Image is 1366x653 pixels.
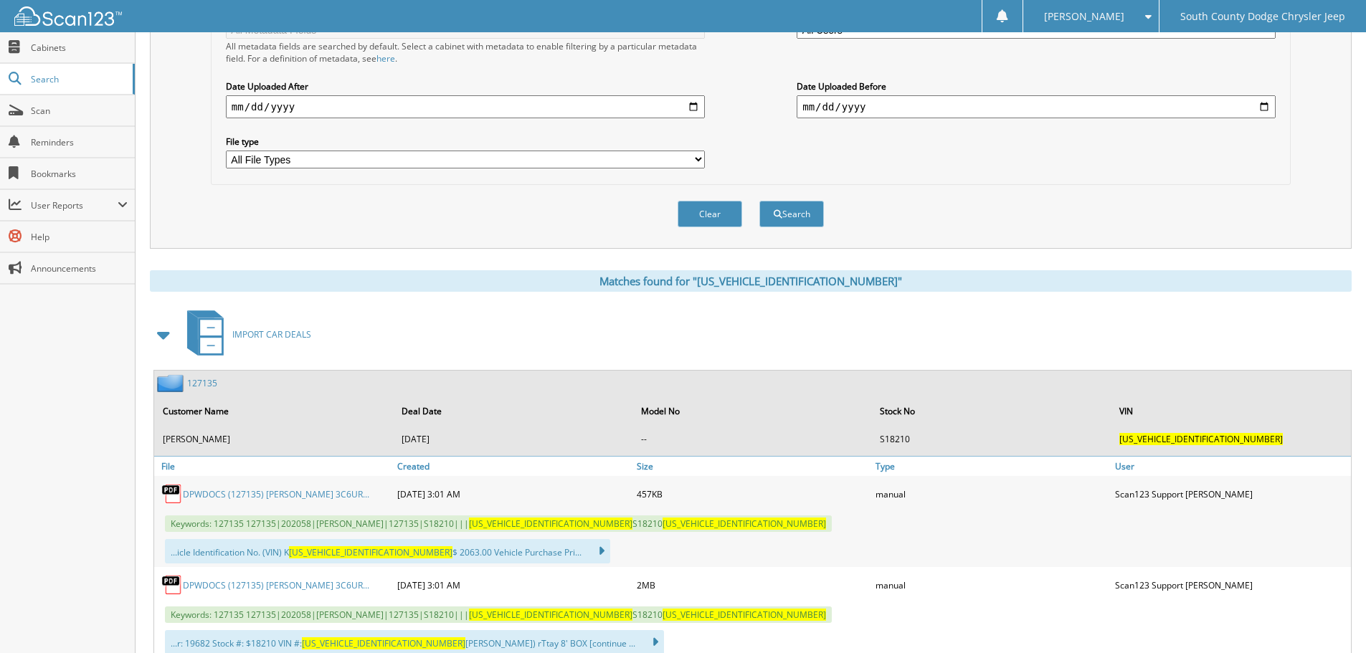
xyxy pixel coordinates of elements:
a: Created [394,457,633,476]
div: [DATE] 3:01 AM [394,571,633,599]
input: start [226,95,705,118]
span: Bookmarks [31,168,128,180]
th: VIN [1112,396,1350,426]
span: [US_VEHICLE_IDENTIFICATION_NUMBER] [663,609,826,621]
a: IMPORT CAR DEALS [179,306,311,363]
th: Customer Name [156,396,393,426]
th: Deal Date [394,396,632,426]
label: Date Uploaded After [226,80,705,92]
td: [DATE] [394,427,632,451]
span: Keywords: 127135 127135|202058|[PERSON_NAME]|127135|S18210||| S18210 [165,515,832,532]
a: DPWDOCS (127135) [PERSON_NAME] 3C6UR... [183,488,369,500]
a: here [376,52,395,65]
span: [PERSON_NAME] [1044,12,1124,21]
div: 457KB [633,480,873,508]
td: [PERSON_NAME] [156,427,393,451]
td: S18210 [873,427,1110,451]
div: All metadata fields are searched by default. Select a cabinet with metadata to enable filtering b... [226,40,705,65]
span: [US_VEHICLE_IDENTIFICATION_NUMBER] [302,637,465,649]
label: Date Uploaded Before [797,80,1276,92]
span: Announcements [31,262,128,275]
span: South County Dodge Chrysler Jeep [1180,12,1345,21]
span: Cabinets [31,42,128,54]
span: IMPORT CAR DEALS [232,328,311,340]
iframe: Chat Widget [1294,584,1366,653]
div: manual [872,480,1111,508]
span: Reminders [31,136,128,148]
div: manual [872,571,1111,599]
img: PDF.png [161,483,183,505]
a: 127135 [187,377,217,389]
td: -- [634,427,871,451]
img: PDF.png [161,574,183,596]
a: File [154,457,394,476]
th: Model No [634,396,871,426]
a: Type [872,457,1111,476]
span: User Reports [31,199,118,211]
button: Search [759,201,824,227]
span: Keywords: 127135 127135|202058|[PERSON_NAME]|127135|S18210||| S18210 [165,606,832,623]
a: User [1111,457,1351,476]
span: Help [31,231,128,243]
img: scan123-logo-white.svg [14,6,122,26]
a: Size [633,457,873,476]
button: Clear [678,201,742,227]
div: Matches found for "[US_VEHICLE_IDENTIFICATION_NUMBER]" [150,270,1352,292]
span: [US_VEHICLE_IDENTIFICATION_NUMBER] [289,546,452,558]
div: 2MB [633,571,873,599]
img: folder2.png [157,374,187,392]
label: File type [226,135,705,148]
div: Scan123 Support [PERSON_NAME] [1111,571,1351,599]
div: Scan123 Support [PERSON_NAME] [1111,480,1351,508]
span: Search [31,73,125,85]
div: ...icle Identification No. (VIN) K $ 2063.00 Vehicle Purchase Pri... [165,539,610,563]
a: DPWDOCS (127135) [PERSON_NAME] 3C6UR... [183,579,369,591]
span: [US_VEHICLE_IDENTIFICATION_NUMBER] [469,609,632,621]
div: [DATE] 3:01 AM [394,480,633,508]
span: Scan [31,105,128,117]
input: end [797,95,1276,118]
span: [US_VEHICLE_IDENTIFICATION_NUMBER] [663,518,826,530]
span: [US_VEHICLE_IDENTIFICATION_NUMBER] [1119,433,1283,445]
th: Stock No [873,396,1110,426]
span: [US_VEHICLE_IDENTIFICATION_NUMBER] [469,518,632,530]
